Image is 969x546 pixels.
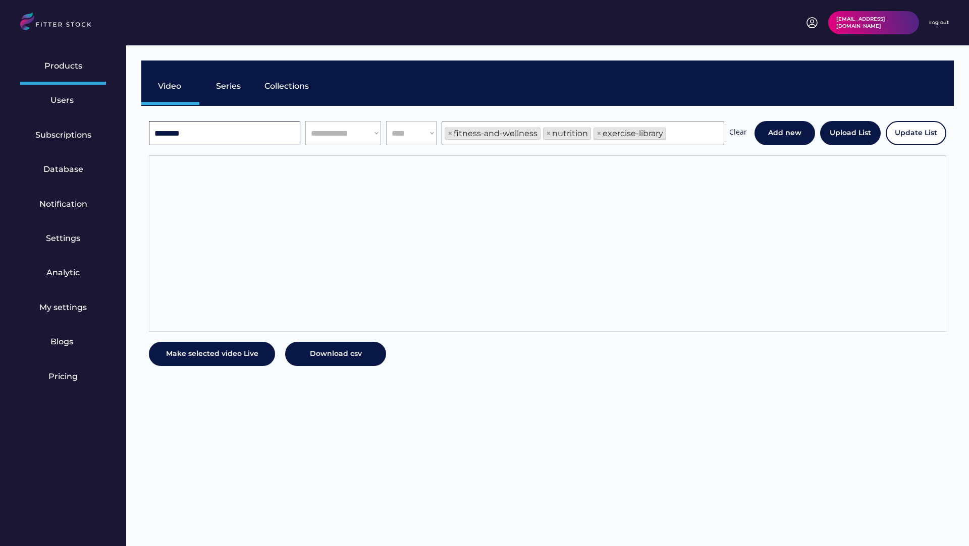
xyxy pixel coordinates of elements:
div: Notification [39,199,87,210]
button: Make selected video Live [149,342,275,366]
li: fitness-and-wellness [445,128,541,140]
button: Upload List [820,121,881,145]
div: Log out [929,19,949,26]
button: Download csv [285,342,386,366]
div: Settings [46,233,80,244]
div: Video [158,81,183,92]
img: profile-circle.svg [806,17,818,29]
iframe: chat widget [927,506,959,536]
div: Products [44,60,82,72]
button: Update List [886,121,946,145]
button: Add new [755,121,815,145]
div: Analytic [46,267,80,278]
div: Clear [729,127,747,140]
div: [EMAIL_ADDRESS][DOMAIN_NAME] [836,16,911,30]
div: Blogs [50,336,76,347]
div: Users [50,95,76,106]
div: My settings [39,302,87,313]
div: Series [216,81,241,92]
iframe: chat widget [911,460,961,507]
div: Collections [264,81,309,92]
li: exercise-library [594,128,666,140]
div: Database [43,164,83,175]
li: nutrition [543,128,591,140]
img: LOGO.svg [20,13,100,33]
span: × [546,130,551,138]
div: Subscriptions [35,130,91,141]
span: × [597,130,602,138]
div: Pricing [48,371,78,382]
span: × [448,130,453,138]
